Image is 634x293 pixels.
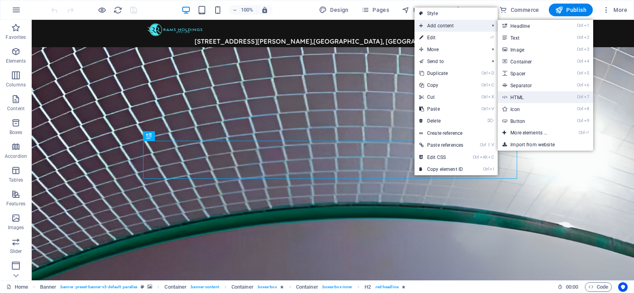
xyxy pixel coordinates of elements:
[566,282,578,292] span: 00 00
[10,129,23,136] p: Boxes
[319,6,349,14] span: Design
[577,118,583,123] i: Ctrl
[483,167,489,172] i: Ctrl
[414,79,468,91] a: CtrlCCopy
[584,59,589,64] i: 4
[113,6,122,15] i: Reload page
[361,6,389,14] span: Pages
[414,163,468,175] a: CtrlICopy element ID
[481,94,488,100] i: Ctrl
[498,32,563,44] a: Ctrl2Text
[584,82,589,88] i: 6
[487,118,494,123] i: ⌦
[602,6,627,14] span: More
[618,282,628,292] button: Usercentrics
[402,285,405,289] i: Element contains an animation
[6,282,28,292] a: Click to cancel selection. Double-click to open Pages
[414,151,468,163] a: CtrlAltCEdit CSS
[414,115,468,127] a: ⌦Delete
[414,56,486,67] a: Send to
[498,115,563,127] a: Ctrl9Button
[481,71,488,76] i: Ctrl
[498,139,593,151] a: Import from website
[498,91,563,103] a: Ctrl7HTML
[488,94,494,100] i: X
[577,82,583,88] i: Ctrl
[571,284,573,290] span: :
[498,56,563,67] a: Ctrl4Container
[599,4,630,16] button: More
[491,142,494,147] i: V
[9,177,23,183] p: Tables
[6,58,26,64] p: Elements
[584,35,589,40] i: 2
[7,105,25,112] p: Content
[498,44,563,56] a: Ctrl3Image
[59,282,137,292] span: . banner .preset-banner-v3-default .parallax
[481,82,488,88] i: Ctrl
[577,35,583,40] i: Ctrl
[488,155,494,160] i: C
[585,130,589,135] i: ⏎
[488,106,494,111] i: V
[579,130,585,135] i: Ctrl
[585,282,612,292] button: Code
[584,71,589,76] i: 5
[40,282,405,292] nav: breadcrumb
[231,282,254,292] span: Click to select. Double-click to edit
[488,82,494,88] i: C
[241,5,253,15] h6: 100%
[498,103,563,115] a: Ctrl8Icon
[488,71,494,76] i: D
[414,91,468,103] a: CtrlXCut
[496,4,542,16] button: Commerce
[449,4,490,16] button: AI Writer
[452,6,487,14] span: AI Writer
[577,94,583,100] i: Ctrl
[147,285,152,289] i: This element contains a background
[577,59,583,64] i: Ctrl
[577,71,583,76] i: Ctrl
[414,32,468,44] a: ⏎Edit
[577,47,583,52] i: Ctrl
[414,20,486,32] span: Add content
[414,103,468,115] a: CtrlVPaste
[316,4,352,16] button: Design
[321,282,353,292] span: . boxes-box-inner
[229,5,257,15] button: 100%
[498,20,563,32] a: Ctrl1Headline
[490,35,494,40] i: ⏎
[399,4,443,16] button: Navigator
[113,5,122,15] button: reload
[487,142,491,147] i: ⇧
[473,155,479,160] i: Ctrl
[365,282,371,292] span: Click to select. Double-click to edit
[414,127,498,139] a: Create reference
[480,142,486,147] i: Ctrl
[5,153,27,159] p: Accordion
[402,6,439,14] span: Navigator
[257,282,277,292] span: . boxes-box
[555,6,586,14] span: Publish
[374,282,399,292] span: . red-headline
[577,23,583,28] i: Ctrl
[584,94,589,100] i: 7
[141,285,144,289] i: This element is a customizable preset
[280,285,284,289] i: Element contains an animation
[97,5,107,15] button: Click here to leave preview mode and continue editing
[499,6,539,14] span: Commerce
[584,47,589,52] i: 3
[6,82,26,88] p: Columns
[549,4,593,16] button: Publish
[498,79,563,91] a: Ctrl6Separator
[588,282,608,292] span: Code
[584,106,589,111] i: 8
[490,167,494,172] i: I
[577,106,583,111] i: Ctrl
[481,106,488,111] i: Ctrl
[414,44,486,56] span: Move
[6,34,26,40] p: Favorites
[316,4,352,16] div: Design (Ctrl+Alt+Y)
[164,282,187,292] span: Click to select. Double-click to edit
[414,139,468,151] a: Ctrl⇧VPaste references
